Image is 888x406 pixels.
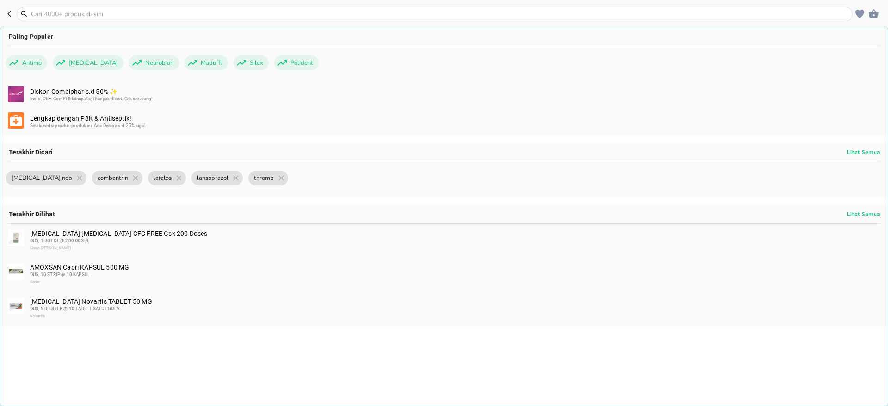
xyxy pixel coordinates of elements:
[6,171,78,185] span: [MEDICAL_DATA] neb
[285,55,319,70] span: Polident
[30,88,879,103] div: Diskon Combiphar s.d 50% ✨
[274,55,319,70] div: Polident
[30,115,879,129] div: Lengkap dengan P3K & Antiseptik!
[140,55,179,70] span: Neurobion
[248,171,288,185] div: thromb
[248,171,279,185] span: thromb
[92,171,134,185] span: combantrin
[92,171,142,185] div: combantrin
[30,96,153,101] span: Insto, OBH Combi & lainnya lagi banyak dicari. Cek sekarang!
[8,112,24,129] img: b4dbc6bd-13c0-48bd-bda2-71397b69545d.svg
[30,238,88,243] span: DUS, 1 BOTOL @ 200 DOSIS
[6,55,47,70] div: Antimo
[8,86,24,102] img: 7d61cdf7-11f2-4e42-80ba-7b4e2ad80231.svg
[191,171,243,185] div: lansoprazol
[30,306,119,311] span: DUS, 5 BLISTER @ 10 TABLET SALUT GULA
[847,210,880,218] p: Lihat Semua
[185,55,228,70] div: Madu TJ
[30,264,879,286] div: AMOXSAN Capri KAPSUL 500 MG
[17,55,47,70] span: Antimo
[0,143,888,161] div: Terakhir Dicari
[195,55,228,70] span: Madu TJ
[0,27,888,46] div: Paling Populer
[30,298,879,320] div: [MEDICAL_DATA] Novartis TABLET 50 MG
[234,55,269,70] div: Silex
[129,55,179,70] div: Neurobion
[847,148,880,156] p: Lihat Semua
[30,246,71,250] span: Glaxo [PERSON_NAME]
[63,55,123,70] span: [MEDICAL_DATA]
[244,55,269,70] span: Silex
[148,171,177,185] span: lafalos
[0,205,888,223] div: Terakhir Dilihat
[30,280,40,284] span: Sanbe
[6,171,86,185] div: [MEDICAL_DATA] neb
[53,55,123,70] div: [MEDICAL_DATA]
[30,9,851,19] input: Cari 4000+ produk di sini
[148,171,186,185] div: lafalos
[191,171,234,185] span: lansoprazol
[30,314,45,318] span: Novartis
[30,272,90,277] span: DUS, 10 STRIP @ 10 KAPSUL
[30,230,879,252] div: [MEDICAL_DATA] [MEDICAL_DATA] CFC FREE Gsk 200 Doses
[30,123,146,128] span: Selalu sedia produk-produk ini. Ada Diskon s.d 25% juga!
